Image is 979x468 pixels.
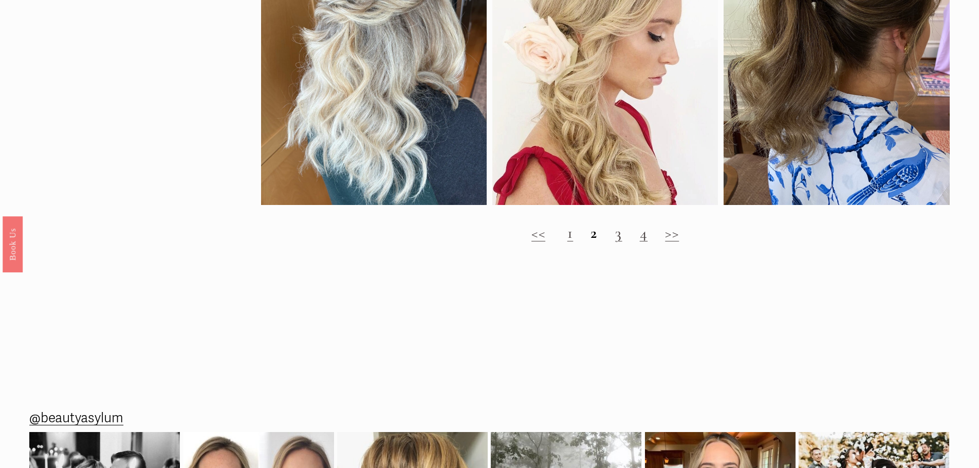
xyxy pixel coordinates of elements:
[665,223,679,242] a: >>
[531,223,545,242] a: <<
[567,223,574,242] a: 1
[590,223,598,242] strong: 2
[29,406,123,430] a: @beautyasylum
[3,216,23,272] a: Book Us
[615,223,622,242] a: 3
[640,223,648,242] a: 4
